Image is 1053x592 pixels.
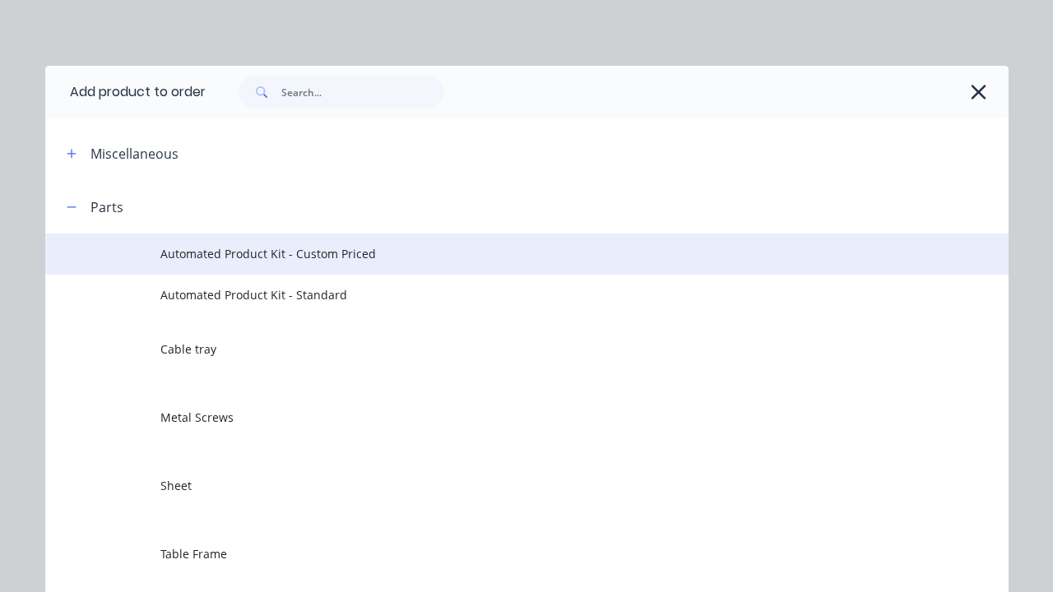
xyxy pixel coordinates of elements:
input: Search... [281,76,444,109]
span: Metal Screws [160,409,838,426]
span: Automated Product Kit - Standard [160,286,838,303]
div: Parts [90,197,123,217]
span: Table Frame [160,545,838,562]
span: Automated Product Kit - Custom Priced [160,245,838,262]
span: Sheet [160,477,838,494]
div: Add product to order [45,66,206,118]
span: Cable tray [160,340,838,358]
div: Miscellaneous [90,144,179,164]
